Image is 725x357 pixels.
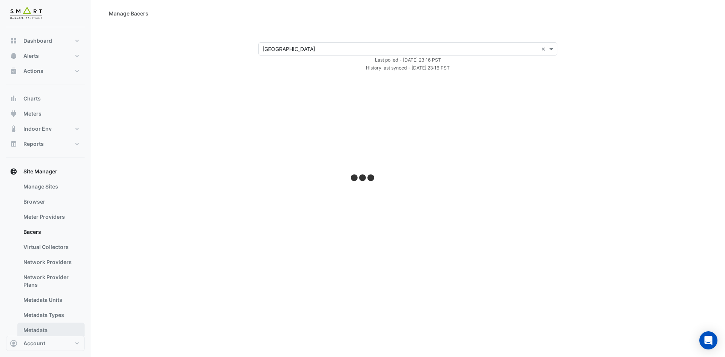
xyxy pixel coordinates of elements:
a: Metadata [17,323,85,338]
a: Metadata Types [17,308,85,323]
button: Indoor Env [6,121,85,136]
span: Actions [23,67,43,75]
button: Alerts [6,48,85,63]
button: Reports [6,136,85,151]
app-icon: Reports [10,140,17,148]
img: Company Logo [9,6,43,21]
span: Dashboard [23,37,52,45]
span: Indoor Env [23,125,52,133]
span: Reports [23,140,44,148]
button: Dashboard [6,33,85,48]
app-icon: Indoor Env [10,125,17,133]
app-icon: Meters [10,110,17,117]
span: Meters [23,110,42,117]
div: Manage Bacers [109,9,148,17]
span: Clear [541,45,548,53]
app-icon: Charts [10,95,17,102]
button: Charts [6,91,85,106]
a: Metadata Units [17,292,85,308]
span: Account [23,340,45,347]
app-icon: Dashboard [10,37,17,45]
span: Charts [23,95,41,102]
small: Mon 13-Oct-2025 16:16 BST [366,65,450,71]
div: Open Intercom Messenger [699,331,717,349]
a: Network Providers [17,255,85,270]
app-icon: Site Manager [10,168,17,175]
small: Mon 13-Oct-2025 16:16 BST [375,57,441,63]
a: Network Provider Plans [17,270,85,292]
a: Browser [17,194,85,209]
a: Manage Sites [17,179,85,194]
button: Account [6,336,85,351]
span: Site Manager [23,168,57,175]
button: Meters [6,106,85,121]
span: Alerts [23,52,39,60]
a: Meter Providers [17,209,85,224]
button: Actions [6,63,85,79]
app-icon: Actions [10,67,17,75]
a: Virtual Collectors [17,240,85,255]
app-icon: Alerts [10,52,17,60]
button: Site Manager [6,164,85,179]
a: Bacers [17,224,85,240]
